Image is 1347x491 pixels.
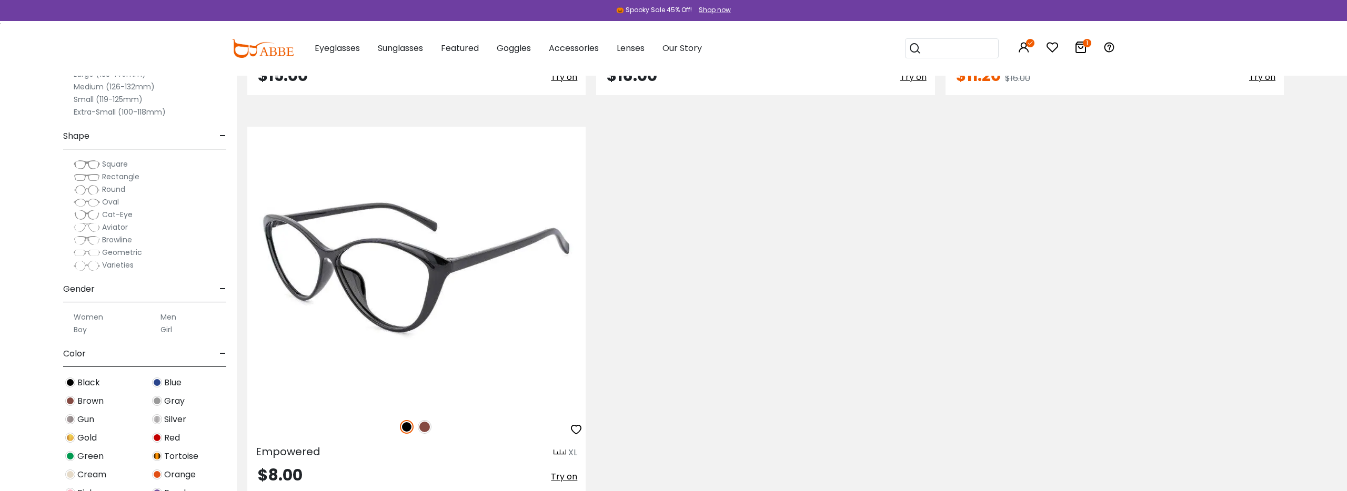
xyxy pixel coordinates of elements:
[568,446,577,459] div: XL
[74,93,143,106] label: Small (119-125mm)
[74,185,100,195] img: Round.png
[900,71,927,83] span: Try on
[164,432,180,444] span: Red
[77,395,104,407] span: Brown
[1249,71,1275,83] span: Try on
[693,5,731,14] a: Shop now
[65,451,75,461] img: Green
[102,234,132,245] span: Browline
[219,124,226,149] span: -
[554,449,566,457] img: size ruler
[164,413,186,426] span: Silver
[74,172,100,182] img: Rectangle.png
[152,469,162,479] img: Orange
[551,71,577,83] span: Try on
[102,247,142,258] span: Geometric
[1074,43,1087,55] a: 1
[74,311,103,323] label: Women
[400,420,414,434] img: Black
[102,171,139,182] span: Rectangle
[77,432,97,444] span: Gold
[164,468,196,481] span: Orange
[164,450,198,463] span: Tortoise
[102,222,128,232] span: Aviator
[164,376,182,389] span: Blue
[551,68,577,87] button: Try on
[152,433,162,443] img: Red
[549,42,599,54] span: Accessories
[160,323,172,336] label: Girl
[315,42,360,54] span: Eyeglasses
[1083,39,1091,47] i: 1
[63,277,95,302] span: Gender
[77,468,106,481] span: Cream
[256,444,320,459] span: Empowered
[77,376,100,389] span: Black
[63,341,86,366] span: Color
[441,42,479,54] span: Featured
[551,467,577,486] button: Try on
[65,433,75,443] img: Gold
[1005,72,1030,84] span: $16.00
[74,248,100,258] img: Geometric.png
[102,197,119,207] span: Oval
[74,323,87,336] label: Boy
[65,414,75,424] img: Gun
[900,68,927,87] button: Try on
[551,470,577,483] span: Try on
[102,260,134,270] span: Varieties
[74,80,155,93] label: Medium (126-132mm)
[418,420,431,434] img: Brown
[74,222,100,233] img: Aviator.png
[152,396,162,406] img: Gray
[65,377,75,387] img: Black
[102,209,133,220] span: Cat-Eye
[77,450,104,463] span: Green
[63,124,89,149] span: Shape
[74,260,100,271] img: Varieties.png
[378,42,423,54] span: Sunglasses
[102,184,125,195] span: Round
[152,414,162,424] img: Silver
[699,5,731,15] div: Shop now
[74,159,100,170] img: Square.png
[616,5,692,15] div: 🎃 Spooky Sale 45% Off!
[74,210,100,220] img: Cat-Eye.png
[152,451,162,461] img: Tortoise
[232,39,294,58] img: abbeglasses.com
[219,277,226,302] span: -
[152,377,162,387] img: Blue
[497,42,531,54] span: Goggles
[164,395,185,407] span: Gray
[258,464,303,486] span: $8.00
[65,469,75,479] img: Cream
[1249,68,1275,87] button: Try on
[65,396,75,406] img: Brown
[74,106,166,118] label: Extra-Small (100-118mm)
[617,42,645,54] span: Lenses
[74,235,100,245] img: Browline.png
[74,197,100,208] img: Oval.png
[219,341,226,366] span: -
[102,159,128,169] span: Square
[160,311,176,323] label: Men
[662,42,702,54] span: Our Story
[247,127,586,408] img: Black Empowered - TR ,Light Weight
[77,413,94,426] span: Gun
